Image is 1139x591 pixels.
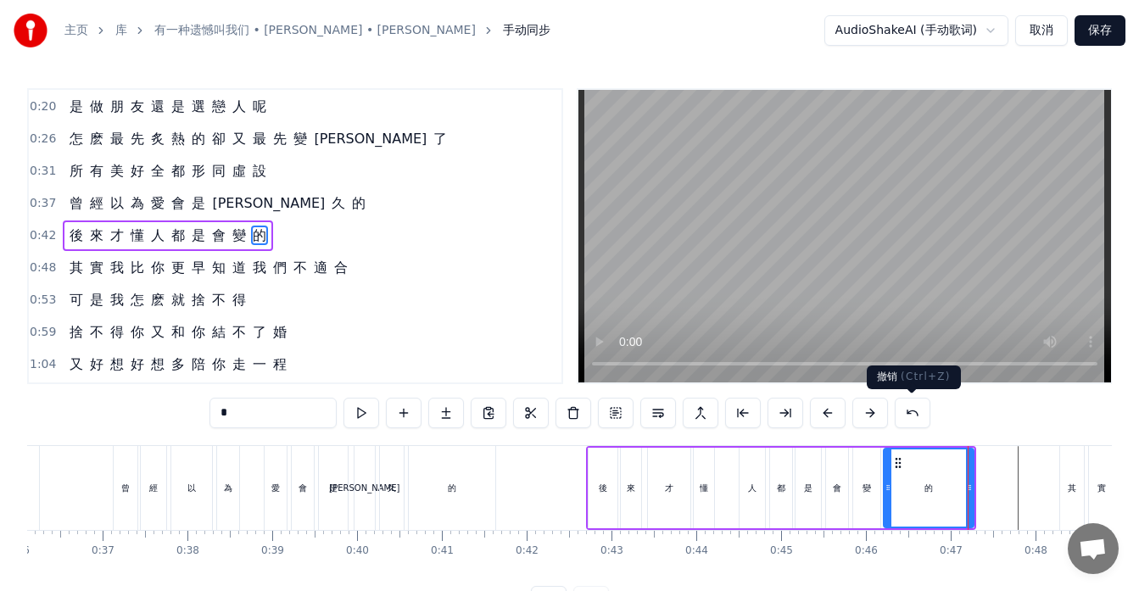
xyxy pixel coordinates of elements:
span: 才 [109,226,126,245]
div: 0:42 [516,544,539,558]
span: 了 [432,129,449,148]
span: 做 [88,97,105,116]
div: 實 [1097,482,1106,494]
div: 人 [748,482,757,494]
div: 0:46 [855,544,878,558]
span: 友 [129,97,146,116]
span: 適 [312,258,329,277]
span: 怎 [68,129,85,148]
span: 設 [251,161,268,181]
div: 0:48 [1025,544,1047,558]
div: 愛 [271,482,280,494]
span: 會 [210,226,227,245]
div: 經 [149,482,158,494]
div: 0:38 [176,544,199,558]
span: 麽 [88,129,105,148]
span: 婚 [271,322,288,342]
span: 戀 [210,97,227,116]
span: 朋 [109,97,126,116]
span: 虛 [231,161,248,181]
span: 的 [251,226,268,245]
span: 0:31 [30,163,56,180]
span: 其 [68,258,85,277]
div: 久 [388,482,396,494]
span: 人 [231,97,248,116]
span: 以 [109,193,126,213]
span: 美 [109,161,126,181]
div: 其 [1068,482,1076,494]
span: 愛 [149,193,166,213]
span: 就 [170,290,187,309]
span: 變 [292,129,309,148]
div: 0:40 [346,544,369,558]
div: 曾 [121,482,130,494]
span: 好 [88,354,105,374]
span: 你 [129,322,146,342]
span: 經 [88,193,105,213]
span: 懂 [129,226,146,245]
div: 會 [833,482,841,494]
span: 同 [210,161,227,181]
img: youka [14,14,47,47]
div: 都 [777,482,785,494]
span: 都 [170,226,187,245]
span: 可 [68,290,85,309]
span: 和 [170,322,187,342]
span: 早 [190,258,207,277]
span: 先 [129,129,146,148]
span: [PERSON_NAME] [312,129,428,148]
span: 是 [190,226,207,245]
div: 後 [599,482,607,494]
span: 手动同步 [503,22,550,39]
span: 合 [332,258,349,277]
span: 好 [129,354,146,374]
div: 是 [804,482,812,494]
div: 為 [224,482,232,494]
span: 全 [149,161,166,181]
span: 的 [190,129,207,148]
div: 0:37 [92,544,114,558]
span: 所 [68,161,85,181]
span: 人 [149,226,166,245]
nav: breadcrumb [64,22,550,39]
span: 多 [170,354,187,374]
div: 以 [187,482,196,494]
div: 开放式聊天 [1068,523,1119,574]
span: 捨 [190,290,207,309]
span: 0:20 [30,98,56,115]
div: 0:43 [600,544,623,558]
div: 撤销 [867,365,961,389]
span: 我 [251,258,268,277]
span: 熱 [170,129,187,148]
div: 0:41 [431,544,454,558]
div: 的 [448,482,456,494]
div: 才 [665,482,673,494]
span: 更 [170,258,187,277]
span: 我 [109,290,126,309]
span: 們 [271,258,288,277]
div: 來 [627,482,635,494]
span: 好 [129,161,146,181]
span: 0:26 [30,131,56,148]
span: 不 [210,290,227,309]
span: 是 [88,290,105,309]
span: 不 [292,258,309,277]
span: 變 [231,226,248,245]
span: 0:48 [30,259,56,276]
span: 最 [109,129,126,148]
span: 你 [149,258,166,277]
span: 是 [170,97,187,116]
span: 久 [330,193,347,213]
span: 不 [88,322,105,342]
span: 炙 [149,129,166,148]
div: 0:39 [261,544,284,558]
span: 得 [109,322,126,342]
span: 道 [231,258,248,277]
span: 都 [170,161,187,181]
span: 陪 [190,354,207,374]
span: 為 [129,193,146,213]
span: 又 [231,129,248,148]
div: 0:44 [685,544,708,558]
a: 主页 [64,22,88,39]
span: ( Ctrl+Z ) [901,371,951,382]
